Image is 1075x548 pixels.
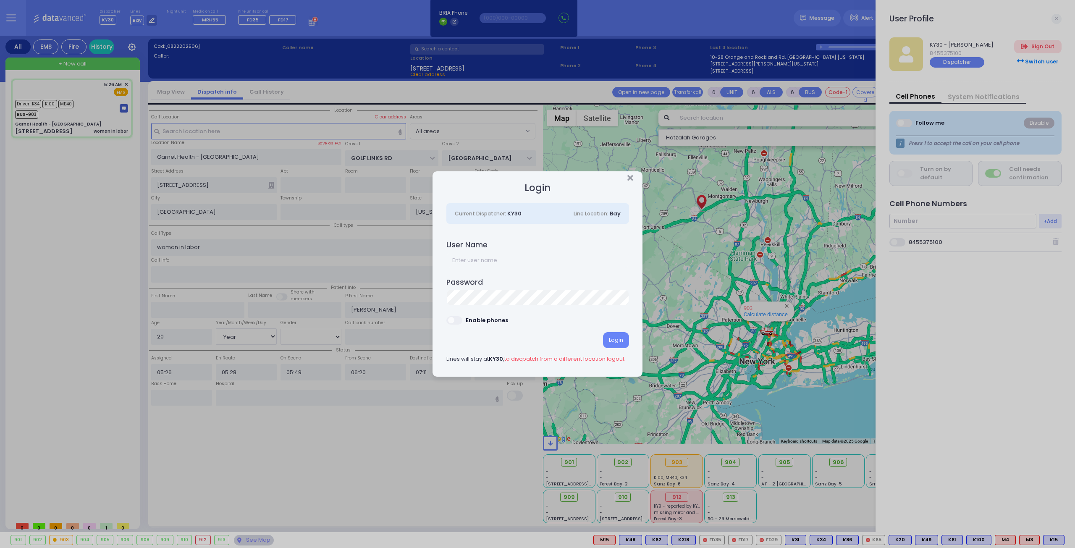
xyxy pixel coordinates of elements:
h4: User Name [446,241,629,249]
span: KY30 [489,355,503,363]
input: Enter user name [446,252,629,268]
div: Enable phones [466,316,508,325]
span: Line Location: [574,210,608,217]
h4: Password [446,278,629,287]
span: Current Dispatcher: [455,210,506,217]
a: to discpatch from a different location logout [504,355,624,363]
span: KY30 [507,210,522,218]
h2: Login [524,182,551,194]
div: Login [603,332,629,348]
button: Close [627,174,633,182]
span: Lines will stay at , [446,355,624,363]
span: Bay [610,210,621,218]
